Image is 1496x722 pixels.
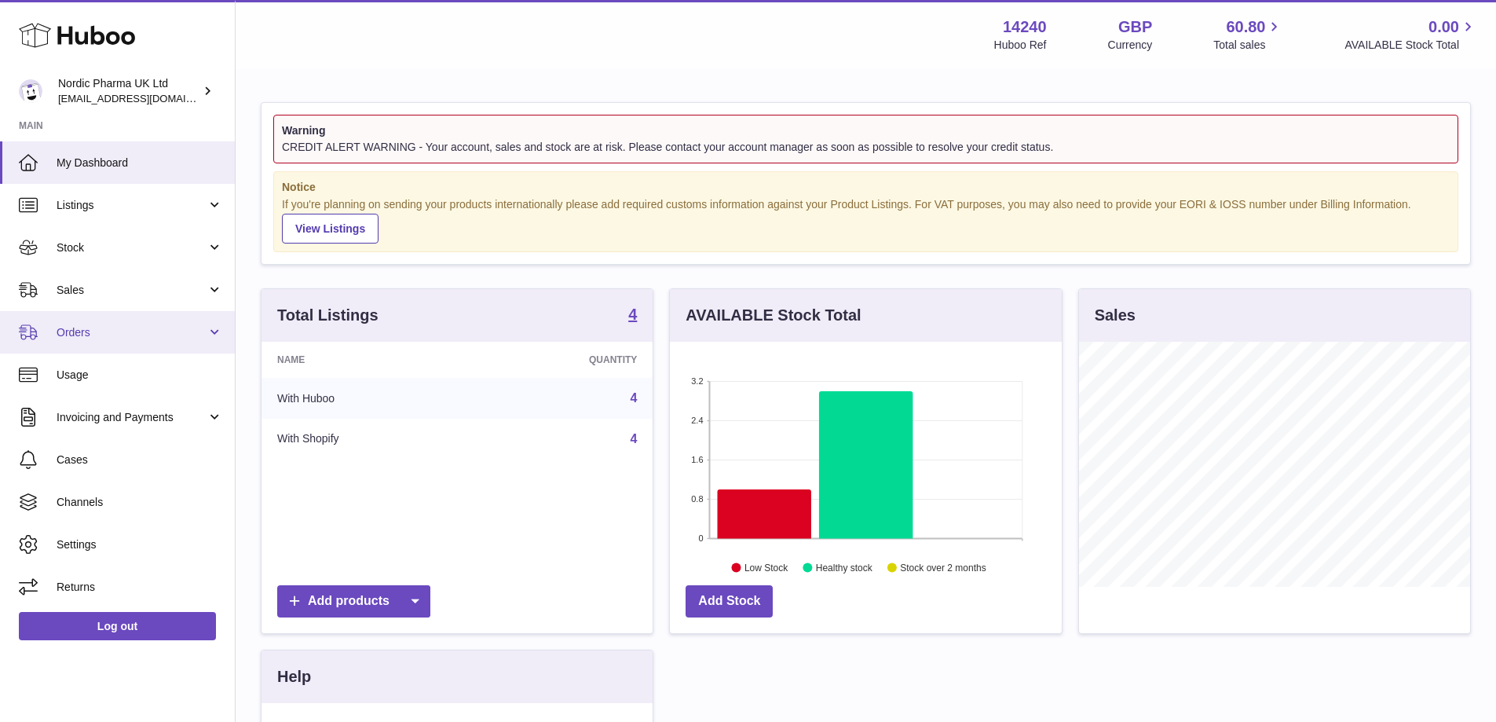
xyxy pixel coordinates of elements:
strong: Warning [282,123,1450,138]
h3: Total Listings [277,305,379,326]
span: 60.80 [1226,16,1265,38]
strong: GBP [1118,16,1152,38]
th: Quantity [473,342,653,378]
div: Nordic Pharma UK Ltd [58,76,199,106]
a: 60.80 Total sales [1213,16,1283,53]
a: 0.00 AVAILABLE Stock Total [1344,16,1477,53]
a: View Listings [282,214,379,244]
span: Invoicing and Payments [57,410,207,425]
div: Huboo Ref [994,38,1047,53]
h3: Help [277,666,311,687]
text: 2.4 [692,416,704,425]
span: Returns [57,580,223,595]
text: Low Stock [744,563,788,574]
span: Listings [57,198,207,213]
span: Stock [57,240,207,255]
span: My Dashboard [57,156,223,170]
a: Add Stock [686,585,773,618]
span: AVAILABLE Stock Total [1344,38,1477,53]
span: Orders [57,325,207,340]
div: CREDIT ALERT WARNING - Your account, sales and stock are at risk. Please contact your account man... [282,140,1450,155]
div: Currency [1108,38,1153,53]
strong: 14240 [1003,16,1047,38]
strong: Notice [282,180,1450,195]
span: [EMAIL_ADDRESS][DOMAIN_NAME] [58,92,231,104]
th: Name [262,342,473,378]
span: Total sales [1213,38,1283,53]
a: Add products [277,585,430,618]
span: Sales [57,283,207,298]
text: 1.6 [692,455,704,464]
span: Channels [57,495,223,510]
div: If you're planning on sending your products internationally please add required customs informati... [282,197,1450,244]
a: 4 [630,391,637,405]
span: Settings [57,537,223,552]
strong: 4 [628,306,637,322]
a: 4 [630,432,637,445]
span: Cases [57,453,223,467]
td: With Shopify [262,419,473,460]
text: 0.8 [692,494,704,504]
span: Usage [57,368,223,383]
text: 0 [699,533,704,543]
text: Healthy stock [816,563,873,574]
text: 3.2 [692,376,704,386]
text: Stock over 2 months [901,563,986,574]
a: Log out [19,612,216,640]
img: tetiana_hyria@wow24-7.io [19,79,42,103]
a: 4 [628,306,637,325]
td: With Huboo [262,378,473,419]
span: 0.00 [1428,16,1459,38]
h3: AVAILABLE Stock Total [686,305,861,326]
h3: Sales [1095,305,1136,326]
